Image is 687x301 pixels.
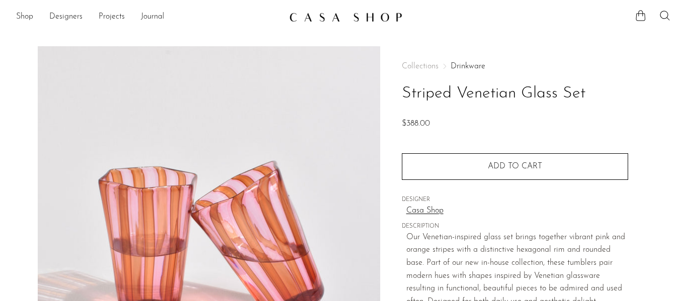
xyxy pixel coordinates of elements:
[141,11,164,24] a: Journal
[49,11,82,24] a: Designers
[406,205,628,218] a: Casa Shop
[402,153,628,179] button: Add to cart
[16,9,281,26] nav: Desktop navigation
[402,62,628,70] nav: Breadcrumbs
[402,120,430,128] span: $388.00
[451,62,485,70] a: Drinkware
[402,195,628,205] span: DESIGNER
[99,11,125,24] a: Projects
[402,62,439,70] span: Collections
[16,11,33,24] a: Shop
[16,9,281,26] ul: NEW HEADER MENU
[488,162,542,170] span: Add to cart
[402,222,628,231] span: DESCRIPTION
[402,81,628,107] h1: Striped Venetian Glass Set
